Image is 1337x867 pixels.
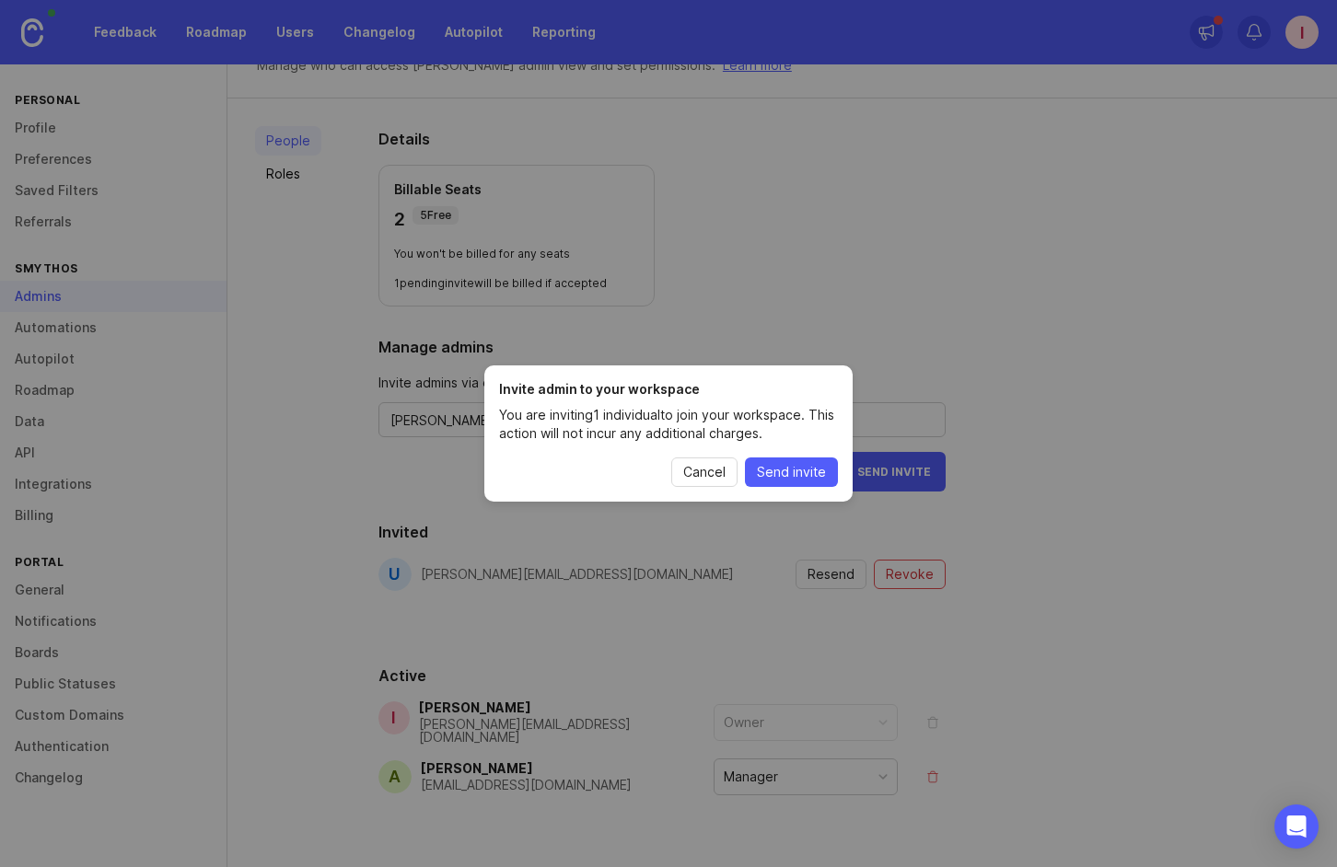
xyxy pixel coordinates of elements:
span: Send invite [757,463,826,481]
button: Cancel [671,457,738,487]
p: You are inviting 1 individual to join your workspace. This action will not incur any additional c... [499,406,838,443]
span: Cancel [683,463,726,481]
button: Send invite [745,457,838,487]
div: Open Intercom Messenger [1274,804,1319,849]
h1: Invite admin to your workspace [499,380,838,399]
